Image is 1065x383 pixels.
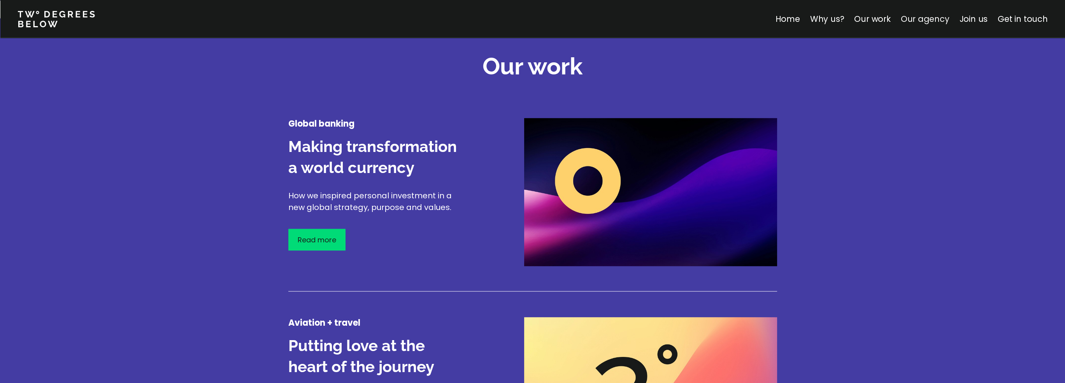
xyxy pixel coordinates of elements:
[810,13,844,25] a: Why us?
[959,13,988,25] a: Join us
[288,190,467,213] p: How we inspired personal investment in a new global strategy, purpose and values.
[288,118,777,313] a: Global bankingMaking transformation a world currencyHow we inspired personal investment in a new ...
[775,13,800,25] a: Home
[288,335,467,377] h3: Putting love at the heart of the journey
[854,13,890,25] a: Our work
[998,13,1047,25] a: Get in touch
[482,51,583,82] h2: Our work
[900,13,949,25] a: Our agency
[298,235,336,245] p: Read more
[288,136,467,178] h3: Making transformation a world currency
[288,317,467,329] h4: Aviation + travel
[288,118,467,130] h4: Global banking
